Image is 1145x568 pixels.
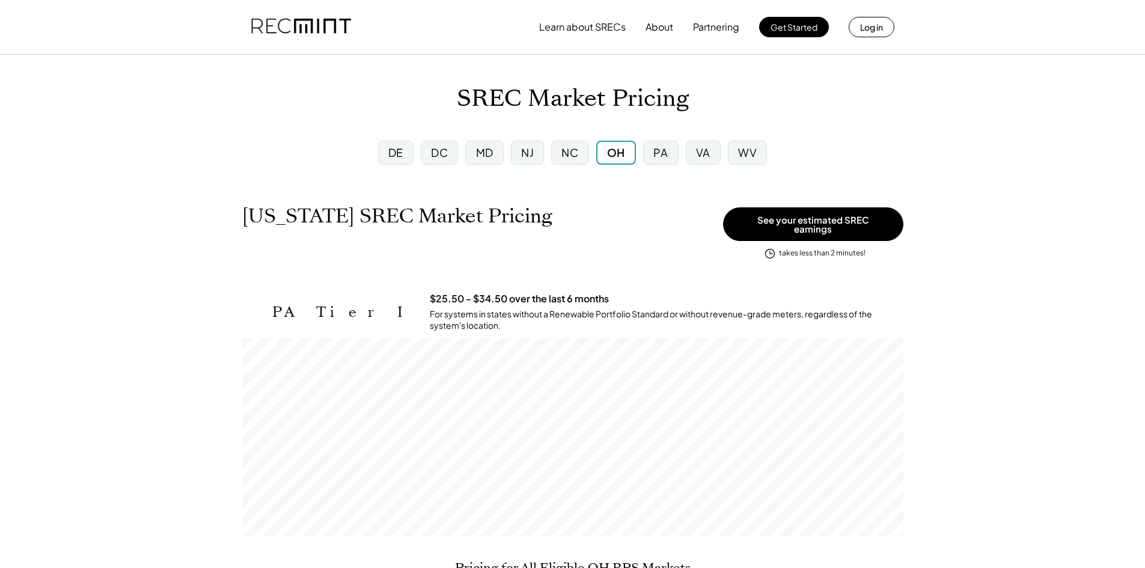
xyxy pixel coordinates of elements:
[693,15,739,39] button: Partnering
[457,85,689,113] h1: SREC Market Pricing
[653,145,668,160] div: PA
[646,15,673,39] button: About
[430,308,903,332] div: For systems in states without a Renewable Portfolio Standard or without revenue-grade meters, reg...
[272,304,412,321] h2: PA Tier I
[738,145,757,160] div: WV
[607,145,625,160] div: OH
[849,17,894,37] button: Log in
[561,145,578,160] div: NC
[539,15,626,39] button: Learn about SRECs
[723,207,903,241] button: See your estimated SREC earnings
[476,145,493,160] div: MD
[521,145,534,160] div: NJ
[430,293,609,305] h3: $25.50 - $34.50 over the last 6 months
[431,145,448,160] div: DC
[251,7,351,47] img: recmint-logotype%403x.png
[759,17,829,37] button: Get Started
[779,248,866,258] div: takes less than 2 minutes!
[388,145,403,160] div: DE
[696,145,710,160] div: VA
[242,204,552,228] h1: [US_STATE] SREC Market Pricing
